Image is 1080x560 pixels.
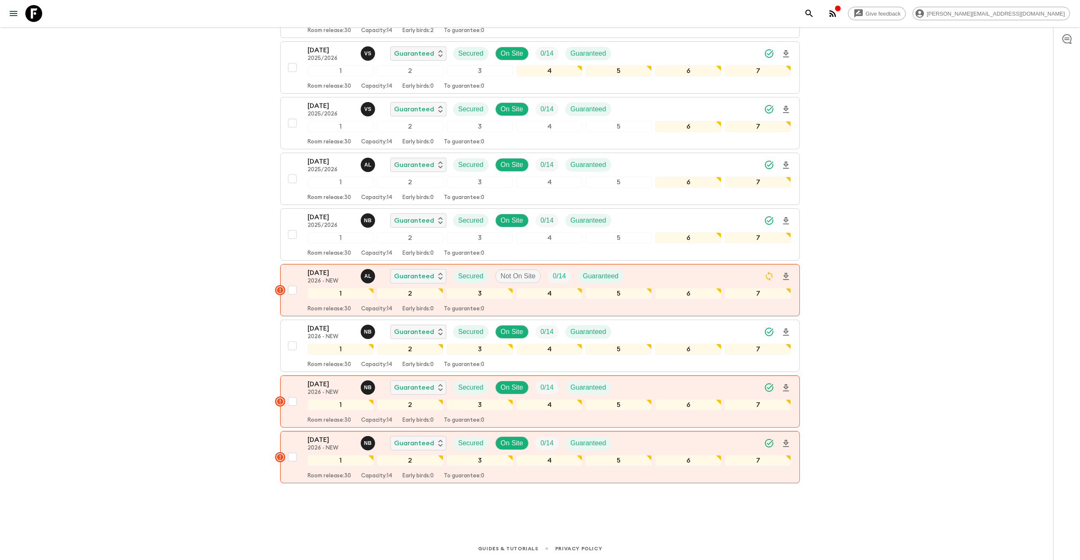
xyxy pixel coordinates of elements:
[570,215,606,226] p: Guaranteed
[308,268,354,278] p: [DATE]
[364,440,372,447] p: N B
[447,399,513,410] div: 3
[444,27,484,34] p: To guarantee: 0
[535,214,559,227] div: Trip Fill
[453,381,489,394] div: Secured
[308,222,354,229] p: 2025/2026
[280,208,800,261] button: [DATE]2025/2026Nafise BlakeGuaranteedSecuredOn SiteTrip FillGuaranteed1234567Room release:30Capac...
[535,325,559,339] div: Trip Fill
[447,65,513,76] div: 3
[402,83,434,90] p: Early birds: 0
[308,194,351,201] p: Room release: 30
[725,232,791,243] div: 7
[458,327,483,337] p: Secured
[361,194,392,201] p: Capacity: 14
[501,160,523,170] p: On Site
[553,271,566,281] p: 0 / 14
[402,473,434,479] p: Early birds: 0
[583,271,618,281] p: Guaranteed
[516,121,583,132] div: 4
[447,177,513,188] div: 3
[308,121,374,132] div: 1
[364,162,371,168] p: A L
[655,455,721,466] div: 6
[308,65,374,76] div: 1
[280,431,800,483] button: [DATE]2026 - NEWNafise BlakeGuaranteedSecuredOn SiteTrip FillGuaranteed1234567Room release:30Capa...
[555,544,602,553] a: Privacy Policy
[444,306,484,312] p: To guarantee: 0
[308,101,354,111] p: [DATE]
[725,65,791,76] div: 7
[394,327,434,337] p: Guaranteed
[495,214,529,227] div: On Site
[280,97,800,149] button: [DATE]2025/2026vincent ScottGuaranteedSecuredOn SiteTrip FillGuaranteed1234567Room release:30Capa...
[308,455,374,466] div: 1
[308,473,351,479] p: Room release: 30
[361,383,377,390] span: Nafise Blake
[361,158,377,172] button: AL
[361,139,392,145] p: Capacity: 14
[444,83,484,90] p: To guarantee: 0
[361,46,377,61] button: vS
[495,436,529,450] div: On Site
[458,104,483,114] p: Secured
[725,121,791,132] div: 7
[308,435,354,445] p: [DATE]
[394,48,434,59] p: Guaranteed
[501,104,523,114] p: On Site
[501,215,523,226] p: On Site
[402,361,434,368] p: Early birds: 0
[308,139,351,145] p: Room release: 30
[364,106,371,113] p: v S
[280,153,800,205] button: [DATE]2025/2026Abdiel LuisGuaranteedSecuredOn SiteTrip FillGuaranteed1234567Room release:30Capaci...
[586,288,652,299] div: 5
[308,361,351,368] p: Room release: 30
[725,344,791,355] div: 7
[570,327,606,337] p: Guaranteed
[495,158,529,172] div: On Site
[453,47,489,60] div: Secured
[377,288,443,299] div: 2
[570,160,606,170] p: Guaranteed
[453,436,489,450] div: Secured
[308,177,374,188] div: 1
[308,334,354,340] p: 2026 - NEW
[501,271,536,281] p: Not On Site
[516,177,583,188] div: 4
[781,327,791,337] svg: Download Onboarding
[540,438,553,448] p: 0 / 14
[308,212,354,222] p: [DATE]
[540,215,553,226] p: 0 / 14
[495,269,541,283] div: Not On Site
[655,399,721,410] div: 6
[725,288,791,299] div: 7
[361,216,377,223] span: Nafise Blake
[402,27,434,34] p: Early birds: 2
[764,438,774,448] svg: Synced Successfully
[913,7,1070,20] div: [PERSON_NAME][EMAIL_ADDRESS][DOMAIN_NAME]
[922,11,1069,17] span: [PERSON_NAME][EMAIL_ADDRESS][DOMAIN_NAME]
[458,160,483,170] p: Secured
[361,102,377,116] button: vS
[308,379,354,389] p: [DATE]
[764,160,774,170] svg: Synced Successfully
[764,327,774,337] svg: Synced Successfully
[377,344,443,355] div: 2
[364,50,371,57] p: v S
[308,111,354,118] p: 2025/2026
[394,382,434,393] p: Guaranteed
[458,382,483,393] p: Secured
[535,381,559,394] div: Trip Fill
[361,250,392,257] p: Capacity: 14
[781,49,791,59] svg: Download Onboarding
[535,436,559,450] div: Trip Fill
[516,344,583,355] div: 4
[764,215,774,226] svg: Synced Successfully
[308,55,354,62] p: 2025/2026
[364,217,372,224] p: N B
[361,160,377,167] span: Abdiel Luis
[458,271,483,281] p: Secured
[586,344,652,355] div: 5
[501,327,523,337] p: On Site
[308,278,354,285] p: 2026 - NEW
